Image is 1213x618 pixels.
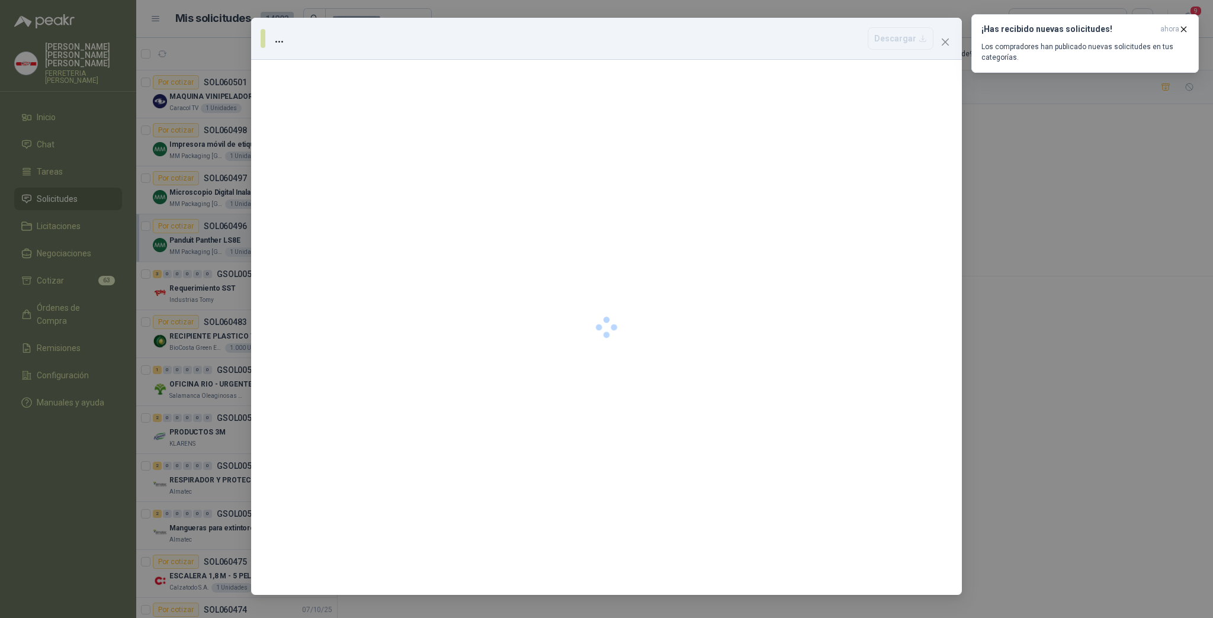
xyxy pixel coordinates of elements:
[981,24,1156,34] h3: ¡Has recibido nuevas solicitudes!
[275,30,288,47] h3: ...
[981,41,1189,63] p: Los compradores han publicado nuevas solicitudes en tus categorías.
[971,14,1199,73] button: ¡Has recibido nuevas solicitudes!ahora Los compradores han publicado nuevas solicitudes en tus ca...
[941,37,950,47] span: close
[868,27,933,50] button: Descargar
[1160,24,1179,34] span: ahora
[936,33,955,51] button: Close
